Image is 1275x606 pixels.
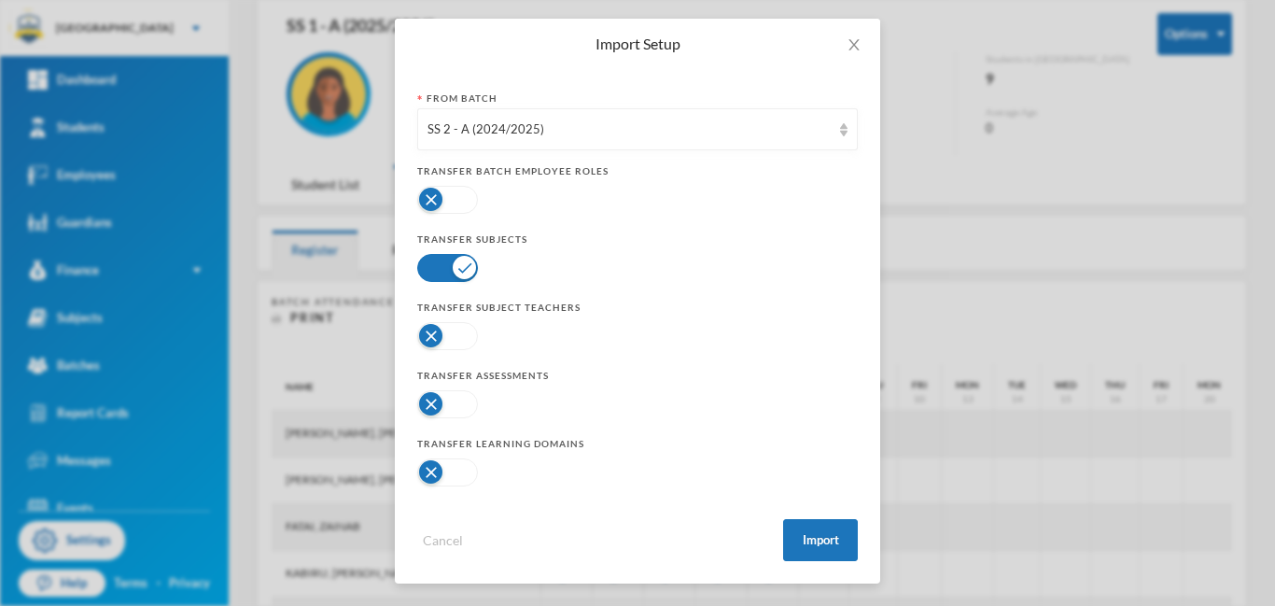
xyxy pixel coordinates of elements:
[417,34,858,54] div: Import Setup
[417,233,858,247] div: Transfer Subjects
[417,437,858,451] div: Transfer Learning Domains
[417,164,858,178] div: Transfer Batch Employee Roles
[847,37,862,52] i: icon: close
[427,120,831,139] div: SS 2 - A (2024/2025)
[828,19,880,71] button: Close
[417,369,858,383] div: Transfer Assessments
[417,301,858,315] div: Transfer Subject Teachers
[417,529,469,551] button: Cancel
[783,519,858,561] button: Import
[417,92,858,106] div: From Batch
